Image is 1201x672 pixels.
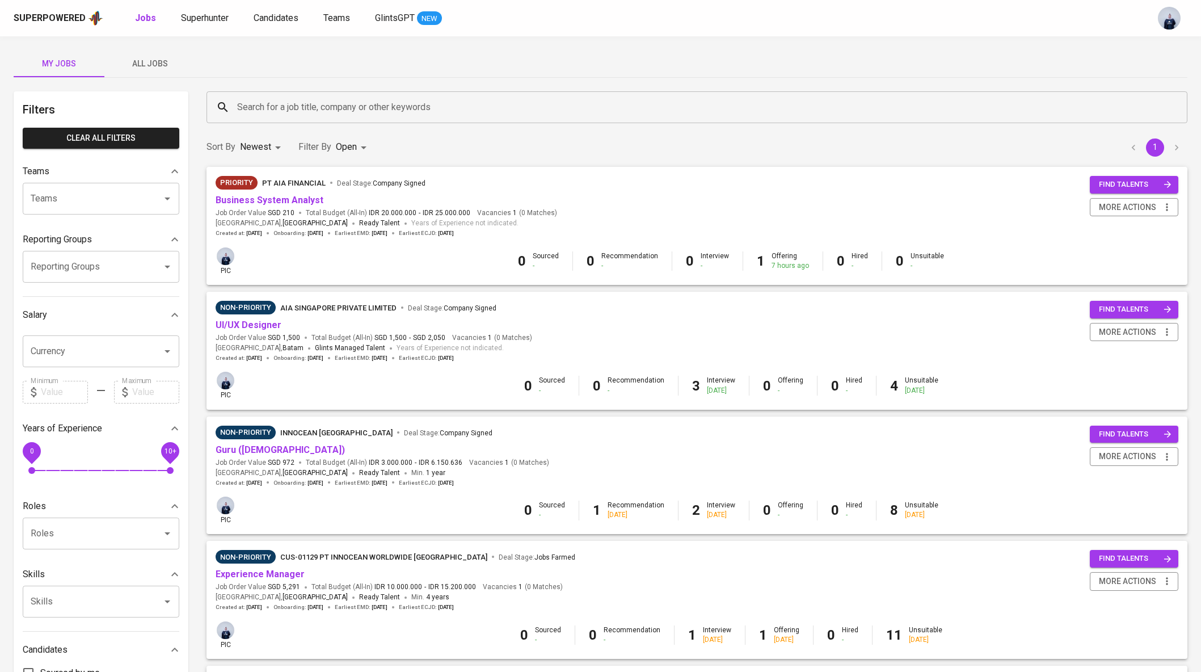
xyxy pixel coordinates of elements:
span: [DATE] [372,354,387,362]
span: [DATE] [246,354,262,362]
span: Vacancies ( 0 Matches ) [469,458,549,468]
div: Hired [842,625,858,645]
div: - [701,261,729,271]
span: Total Budget (All-In) [306,458,462,468]
span: [GEOGRAPHIC_DATA] , [216,592,348,603]
span: Jobs Farmed [534,553,575,561]
div: Unsuitable [911,251,944,271]
span: Superhunter [181,12,229,23]
img: annisa@glints.com [217,372,234,389]
p: Reporting Groups [23,233,92,246]
span: [DATE] [438,229,454,237]
p: Roles [23,499,46,513]
a: Jobs [135,11,158,26]
span: My Jobs [20,57,98,71]
button: Open [159,191,175,207]
p: Skills [23,568,45,581]
div: Sourced [535,625,561,645]
span: 10+ [164,447,176,455]
button: more actions [1090,198,1178,217]
span: more actions [1099,325,1156,339]
span: [GEOGRAPHIC_DATA] , [216,343,304,354]
div: New Job received from Demand Team [216,176,258,190]
b: 0 [520,627,528,643]
div: Hired [852,251,868,271]
span: Ready Talent [359,469,400,477]
span: - [415,458,416,468]
p: Years of Experience [23,422,102,435]
button: find talents [1090,176,1178,194]
span: SGD 2,050 [413,333,445,343]
div: Superpowered [14,12,86,25]
img: annisa@glints.com [217,497,234,514]
div: pic [216,495,235,525]
span: Innocean [GEOGRAPHIC_DATA] [280,429,393,437]
span: find talents [1099,552,1171,565]
b: Jobs [135,12,156,23]
span: [DATE] [372,479,387,487]
span: - [409,333,411,343]
div: Recommendation [608,501,664,520]
div: Offering [778,376,803,395]
span: Total Budget (All-In) [306,208,470,218]
a: Business System Analyst [216,195,323,205]
p: Filter By [298,140,331,154]
div: - [778,386,803,396]
button: more actions [1090,572,1178,591]
div: Sourced [533,251,559,271]
b: 0 [686,253,694,269]
a: Superpoweredapp logo [14,10,103,27]
div: [DATE] [608,510,664,520]
span: IDR 3.000.000 [369,458,412,468]
span: [GEOGRAPHIC_DATA] [283,468,348,479]
span: IDR 6.150.636 [419,458,462,468]
b: 0 [518,253,526,269]
a: Teams [323,11,352,26]
span: Total Budget (All-In) [311,582,476,592]
div: - [778,510,803,520]
span: Onboarding : [273,354,323,362]
button: Open [159,594,175,610]
div: Unsuitable [905,376,938,395]
span: [DATE] [307,229,323,237]
b: 4 [890,378,898,394]
span: find talents [1099,178,1171,191]
div: Unsuitable [905,501,938,520]
div: Recommendation [601,251,658,271]
span: Vacancies ( 0 Matches ) [452,333,532,343]
div: Offering [772,251,809,271]
div: Hired [846,501,862,520]
b: 0 [831,502,839,518]
span: AIA Singapore Private Limited [280,304,397,312]
span: Deal Stage : [337,179,425,187]
span: - [419,208,420,218]
nav: pagination navigation [1123,138,1187,157]
span: GlintsGPT [375,12,415,23]
span: Onboarding : [273,603,323,611]
div: Interview [703,625,731,645]
span: CUS-01129 PT Innocean Worldwide [GEOGRAPHIC_DATA] [280,553,487,561]
div: - [539,510,565,520]
span: Created at : [216,603,262,611]
span: NEW [417,13,442,24]
span: SGD 210 [268,208,294,218]
button: page 1 [1146,138,1164,157]
a: GlintsGPT NEW [375,11,442,26]
span: [DATE] [372,603,387,611]
div: pic [216,371,235,400]
b: 1 [688,627,696,643]
div: - [852,261,868,271]
img: annisa@glints.com [1158,7,1181,30]
span: IDR 25.000.000 [423,208,470,218]
button: Clear All filters [23,128,179,149]
b: 0 [587,253,595,269]
b: 0 [763,502,771,518]
div: - [846,510,862,520]
div: Sourced [539,376,565,395]
span: Job Order Value [216,208,294,218]
div: Roles [23,495,179,518]
span: Vacancies ( 0 Matches ) [477,208,557,218]
span: [GEOGRAPHIC_DATA] [283,592,348,603]
span: more actions [1099,200,1156,215]
div: 7 hours ago [772,261,809,271]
